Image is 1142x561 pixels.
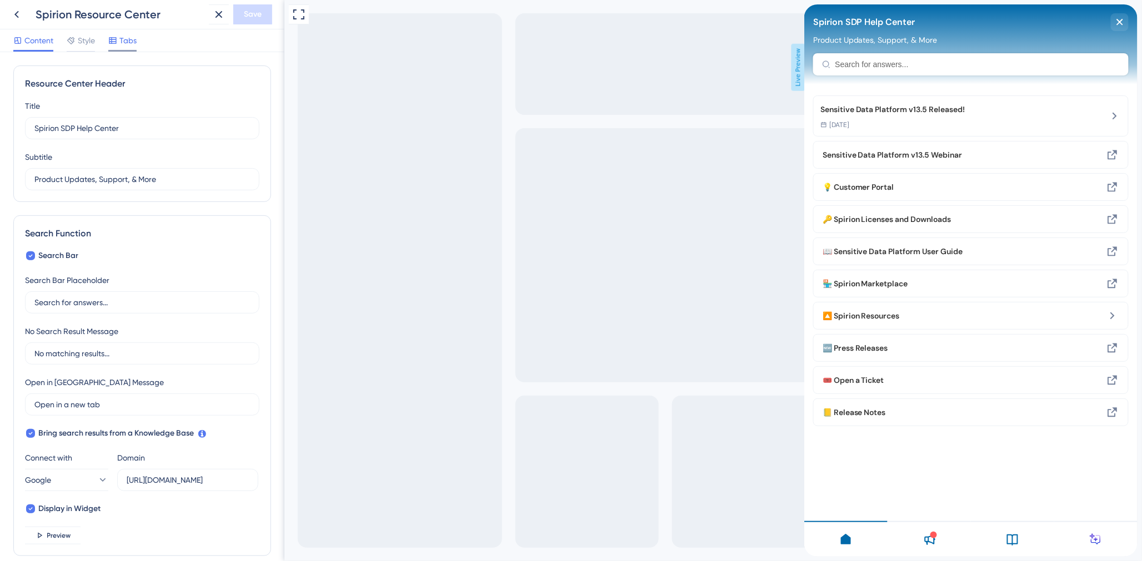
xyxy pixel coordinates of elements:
[507,44,521,91] span: Live Preview
[18,272,256,286] div: Spirion Marketplace
[18,305,238,318] span: 🔼 Spirion Resources
[18,176,256,189] div: Customer Portal
[38,249,78,262] span: Search Bar
[37,7,46,11] div: 3
[3,3,30,30] button: Open AI Assistant Launcher
[18,176,238,189] span: 💡 Customer Portal
[34,122,250,134] input: Title
[25,376,164,389] div: Open in [GEOGRAPHIC_DATA] Message
[25,325,118,338] div: No Search Result Message
[25,227,259,240] div: Search Function
[25,451,108,464] div: Connect with
[18,144,256,157] div: Sensitive Data Platform v13.5 Webinar
[25,469,108,491] button: Google
[25,99,40,113] div: Title
[7,7,27,27] img: launcher-image-alternative-text
[18,240,238,254] span: 📖 Sensitive Data Platform User Guide
[18,369,256,382] div: Open a Ticket
[233,4,272,24] button: Save
[34,296,250,309] input: Search for answers...
[18,369,238,382] span: 🎟️ Open a Ticket
[24,34,53,47] span: Content
[25,150,52,164] div: Subtitle
[38,427,194,440] span: Bring search results from a Knowledge Base
[18,208,256,221] div: Spirion Licenses and Downloads
[25,116,45,125] span: [DATE]
[34,347,250,360] input: No matching results...
[34,173,250,185] input: Description
[18,401,238,415] span: 📒 Release Notes
[34,398,250,411] input: Open in a new tab
[18,144,238,157] span: Sensitive Data Platform v13.5 Webinar
[18,401,256,415] div: Release Notes
[127,474,249,486] input: help.userguiding.com
[119,34,137,47] span: Tabs
[18,305,256,318] div: Spirion Resources
[18,240,256,254] div: Sensitive Data Platform User Guide
[25,527,81,544] button: Preview
[18,272,238,286] span: 🏪 Spirion Marketplace
[16,98,161,112] div: Sensitive Data Platform v13.5 Released!
[18,208,238,221] span: 🔑 Spirion Licenses and Downloads
[38,502,101,515] span: Display in Widget
[25,473,51,487] span: Google
[31,55,315,64] input: Search for answers...
[25,77,259,90] div: Resource Center Header
[307,9,324,27] div: close resource center
[47,531,71,540] span: Preview
[9,91,324,132] div: Sensitive Data Platform v13.5 Released!
[36,7,204,22] div: Spirion Resource Center
[9,31,133,40] span: Product Updates, Support, & More
[117,451,145,464] div: Domain
[18,337,256,350] div: Press Releases
[18,337,238,350] span: 🆕 Press Releases
[9,9,111,26] span: Spirion SDP Help Center
[25,274,109,287] div: Search Bar Placeholder
[244,8,262,21] span: Save
[78,34,95,47] span: Style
